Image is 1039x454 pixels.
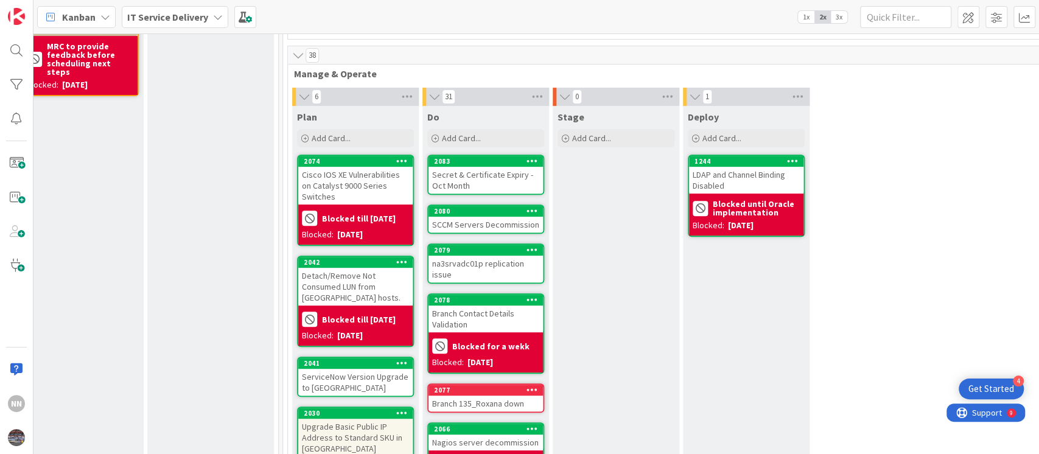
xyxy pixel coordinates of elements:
[298,358,413,369] div: 2041
[337,329,363,342] div: [DATE]
[572,133,611,144] span: Add Card...
[688,111,719,123] span: Deploy
[8,429,25,446] img: avatar
[427,111,439,123] span: Do
[429,206,543,217] div: 2080
[434,425,543,433] div: 2066
[298,408,413,419] div: 2030
[467,356,493,369] div: [DATE]
[62,79,88,91] div: [DATE]
[429,156,543,194] div: 2083Secret & Certificate Expiry - Oct Month
[429,256,543,282] div: na3srvadc01p replication issue
[302,228,334,241] div: Blocked:
[959,379,1024,399] div: Open Get Started checklist, remaining modules: 4
[860,6,951,28] input: Quick Filter...
[298,257,413,306] div: 2042Detach/Remove Not Consumed LUN from [GEOGRAPHIC_DATA] hosts.
[572,89,582,104] span: 0
[434,386,543,394] div: 2077
[689,167,803,194] div: LDAP and Channel Binding Disabled
[298,167,413,204] div: Cisco IOS XE Vulnerabilities on Catalyst 9000 Series Switches
[322,315,396,324] b: Blocked till [DATE]
[429,295,543,332] div: 2078Branch Contact Details Validation
[452,342,530,351] b: Blocked for a wekk
[298,156,413,167] div: 2074
[702,133,741,144] span: Add Card...
[27,79,58,91] div: Blocked:
[429,306,543,332] div: Branch Contact Details Validation
[558,111,584,123] span: Stage
[26,2,55,16] span: Support
[831,11,847,23] span: 3x
[429,217,543,232] div: SCCM Servers Decommission
[434,246,543,254] div: 2079
[304,359,413,368] div: 2041
[442,89,455,104] span: 31
[434,157,543,166] div: 2083
[298,369,413,396] div: ServiceNow Version Upgrade to [GEOGRAPHIC_DATA]
[62,10,96,24] span: Kanban
[1013,375,1024,386] div: 4
[968,383,1014,395] div: Get Started
[689,156,803,194] div: 1244LDAP and Channel Binding Disabled
[8,395,25,412] div: NN
[63,5,66,15] div: 9
[434,296,543,304] div: 2078
[702,89,712,104] span: 1
[429,424,543,435] div: 2066
[432,356,464,369] div: Blocked:
[798,11,814,23] span: 1x
[304,157,413,166] div: 2074
[429,167,543,194] div: Secret & Certificate Expiry - Oct Month
[298,358,413,396] div: 2041ServiceNow Version Upgrade to [GEOGRAPHIC_DATA]
[127,11,208,23] b: IT Service Delivery
[713,200,800,217] b: Blocked until Oracle implementation
[312,133,351,144] span: Add Card...
[312,89,321,104] span: 6
[304,258,413,267] div: 2042
[429,424,543,450] div: 2066Nagios server decommission
[689,156,803,167] div: 1244
[298,156,413,204] div: 2074Cisco IOS XE Vulnerabilities on Catalyst 9000 Series Switches
[297,111,317,123] span: Plan
[304,409,413,417] div: 2030
[8,8,25,25] img: Visit kanbanzone.com
[337,228,363,241] div: [DATE]
[306,48,319,63] span: 38
[434,207,543,215] div: 2080
[429,206,543,232] div: 2080SCCM Servers Decommission
[728,219,754,232] div: [DATE]
[429,245,543,256] div: 2079
[47,42,134,76] b: MRC to provide feedback before scheduling next steps
[693,219,724,232] div: Blocked:
[429,385,543,396] div: 2077
[694,157,803,166] div: 1244
[814,11,831,23] span: 2x
[322,214,396,223] b: Blocked till [DATE]
[298,268,413,306] div: Detach/Remove Not Consumed LUN from [GEOGRAPHIC_DATA] hosts.
[429,396,543,411] div: Branch 135_Roxana down
[429,435,543,450] div: Nagios server decommission
[429,385,543,411] div: 2077Branch 135_Roxana down
[429,245,543,282] div: 2079na3srvadc01p replication issue
[429,295,543,306] div: 2078
[302,329,334,342] div: Blocked:
[429,156,543,167] div: 2083
[298,257,413,268] div: 2042
[442,133,481,144] span: Add Card...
